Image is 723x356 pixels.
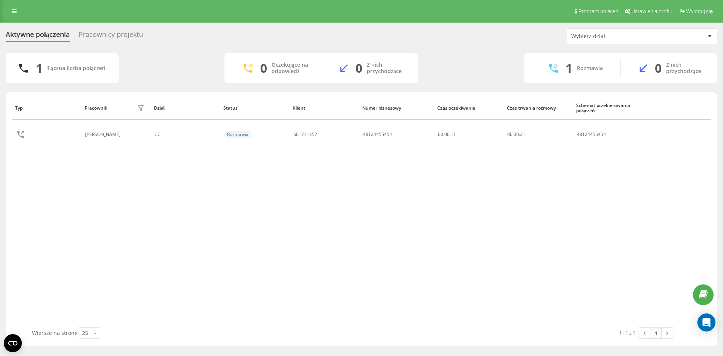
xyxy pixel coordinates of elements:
[367,62,407,75] div: Z nich przychodzące
[32,329,77,336] span: Wiersze na stronę
[577,65,603,72] div: Rozmawia
[223,105,285,111] div: Status
[224,131,252,138] div: Rozmawia
[566,61,572,75] div: 1
[15,105,77,111] div: Typ
[4,334,22,352] button: Open CMP widget
[520,131,525,138] span: 21
[154,132,215,137] div: CC
[571,33,661,40] div: Wybierz dział
[650,328,662,338] a: 1
[437,105,499,111] div: Czas oczekiwania
[293,105,355,111] div: Klient
[655,61,662,75] div: 0
[272,62,310,75] div: Oczekujące na odpowiedź
[576,103,638,114] div: Schemat przekierowania połączeń
[507,132,525,137] div: : :
[686,8,713,14] span: Wyloguj się
[507,131,513,138] span: 00
[47,65,105,72] div: Łączna liczba połączeń
[578,8,618,14] span: Program poleceń
[631,8,674,14] span: Ustawienia profilu
[154,105,216,111] div: Dział
[36,61,43,75] div: 1
[293,132,317,137] div: 601711352
[619,329,635,336] div: 1 - 1 z 1
[85,105,107,111] div: Pracownik
[79,31,143,42] div: Pracownicy projektu
[697,313,715,332] div: Open Intercom Messenger
[363,132,392,137] div: 48124455454
[577,132,638,137] div: 48124455454
[85,132,122,137] div: [PERSON_NAME]
[514,131,519,138] span: 00
[666,62,706,75] div: Z nich przychodzące
[355,61,362,75] div: 0
[82,329,88,337] div: 25
[362,105,430,111] div: Numer biznesowy
[6,31,70,42] div: Aktywne połączenia
[507,105,569,111] div: Czas trwania rozmowy
[260,61,267,75] div: 0
[438,132,499,137] div: 00:00:11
